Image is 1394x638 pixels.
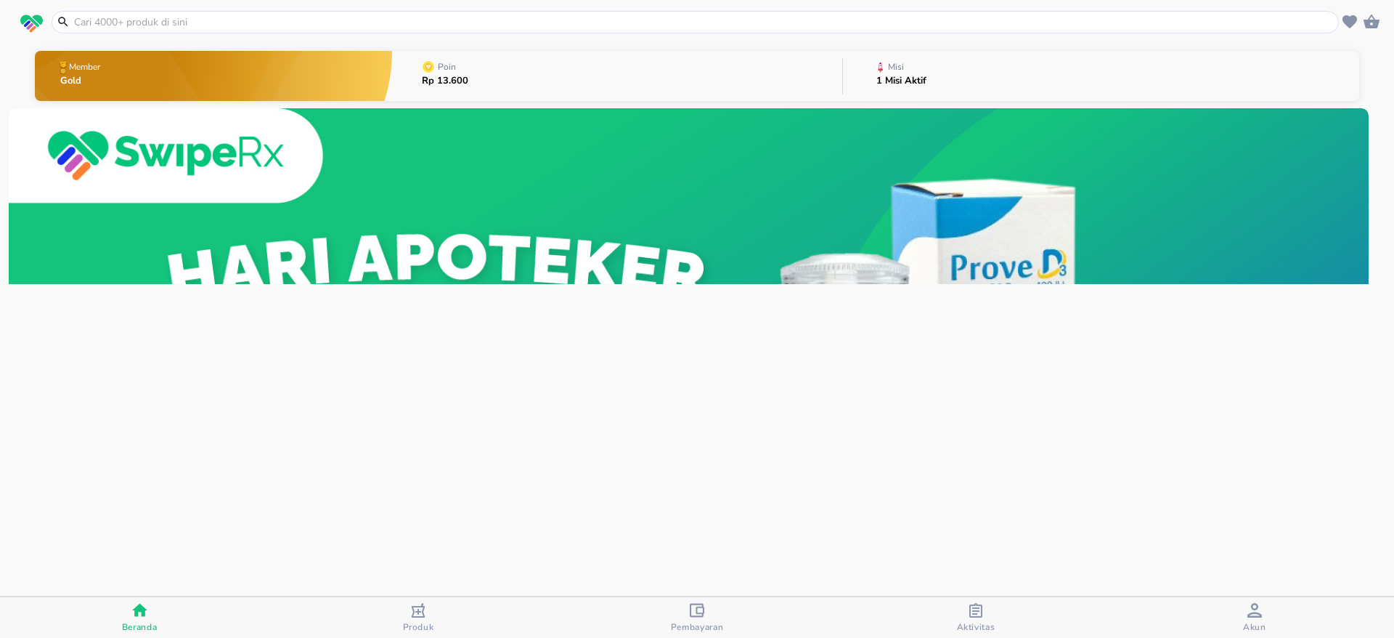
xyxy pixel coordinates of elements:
button: MemberGold [35,47,392,105]
p: Poin [438,62,456,71]
span: Akun [1243,621,1266,633]
span: Aktivitas [957,621,995,633]
p: Misi [888,62,904,71]
span: Beranda [122,621,158,633]
button: Pembayaran [558,597,836,638]
img: logo_swiperx_s.bd005f3b.svg [20,15,43,33]
p: Gold [60,76,103,86]
span: Produk [403,621,434,633]
span: Pembayaran [671,621,724,633]
input: Cari 4000+ produk di sini [73,15,1335,30]
p: Rp 13.600 [422,76,468,86]
button: Akun [1115,597,1394,638]
p: 1 Misi Aktif [876,76,926,86]
button: Misi1 Misi Aktif [843,47,1359,105]
button: Aktivitas [836,597,1115,638]
button: PoinRp 13.600 [392,47,842,105]
button: Produk [279,597,558,638]
p: Member [69,62,100,71]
